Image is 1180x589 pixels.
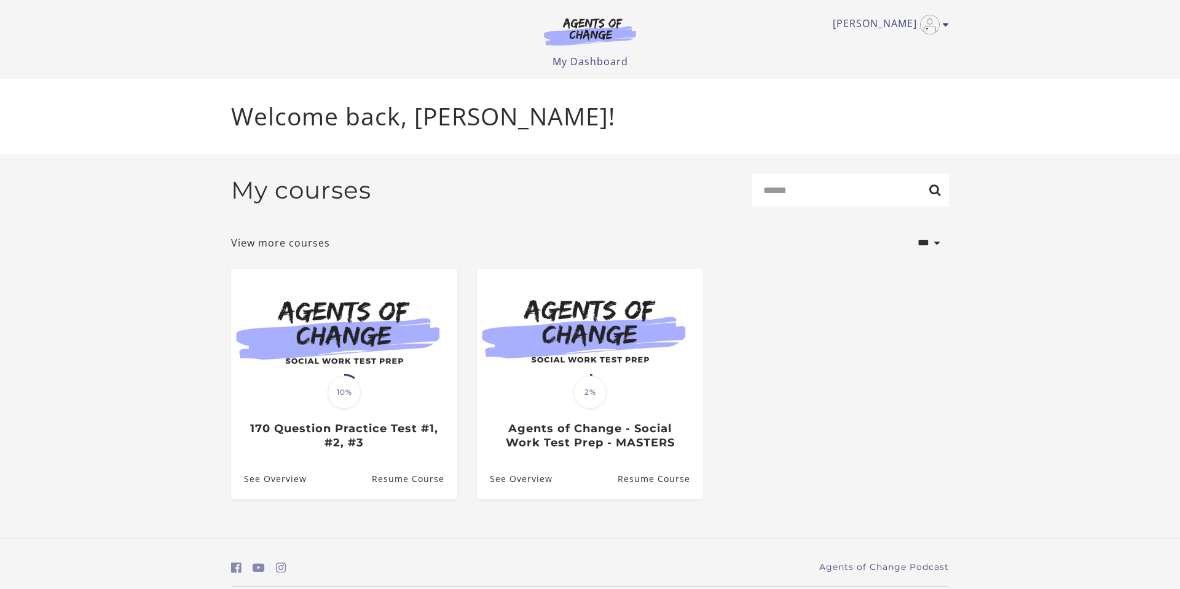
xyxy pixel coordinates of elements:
[819,561,949,574] a: Agents of Change Podcast
[833,15,943,34] a: Toggle menu
[253,559,265,577] a: https://www.youtube.com/c/AgentsofChangeTestPrepbyMeaganMitchell (Open in a new window)
[372,459,457,499] a: 170 Question Practice Test #1, #2, #3: Resume Course
[490,422,690,449] h3: Agents of Change - Social Work Test Prep - MASTERS
[573,376,607,409] span: 2%
[231,459,307,499] a: 170 Question Practice Test #1, #2, #3: See Overview
[553,55,628,68] a: My Dashboard
[477,459,553,499] a: Agents of Change - Social Work Test Prep - MASTERS: See Overview
[328,376,361,409] span: 10%
[244,422,444,449] h3: 170 Question Practice Test #1, #2, #3
[618,459,703,499] a: Agents of Change - Social Work Test Prep - MASTERS: Resume Course
[253,562,265,574] i: https://www.youtube.com/c/AgentsofChangeTestPrepbyMeaganMitchell (Open in a new window)
[276,562,286,574] i: https://www.instagram.com/agentsofchangeprep/ (Open in a new window)
[231,559,242,577] a: https://www.facebook.com/groups/aswbtestprep (Open in a new window)
[276,559,286,577] a: https://www.instagram.com/agentsofchangeprep/ (Open in a new window)
[531,17,649,45] img: Agents of Change Logo
[231,98,949,135] p: Welcome back, [PERSON_NAME]!
[231,235,330,250] a: View more courses
[231,562,242,574] i: https://www.facebook.com/groups/aswbtestprep (Open in a new window)
[231,176,371,205] h2: My courses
